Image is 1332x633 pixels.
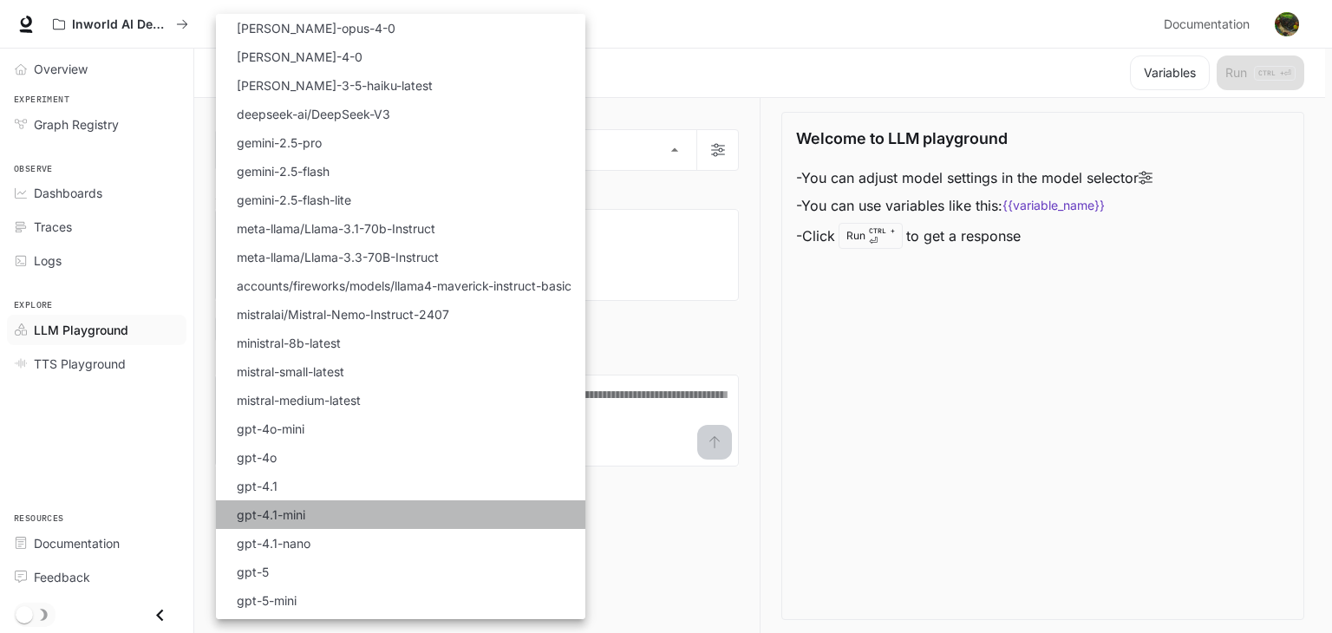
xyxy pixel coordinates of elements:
p: gpt-4.1 [237,477,277,495]
p: gemini-2.5-flash [237,162,330,180]
p: gpt-4.1-nano [237,534,310,552]
p: [PERSON_NAME]-3-5-haiku-latest [237,76,433,95]
p: mistral-small-latest [237,362,344,381]
p: meta-llama/Llama-3.3-70B-Instruct [237,248,439,266]
p: mistralai/Mistral-Nemo-Instruct-2407 [237,305,449,323]
p: gpt-4o-mini [237,420,304,438]
p: gpt-4.1-mini [237,506,305,524]
p: gpt-5 [237,563,269,581]
p: ministral-8b-latest [237,334,341,352]
p: [PERSON_NAME]-opus-4-0 [237,19,395,37]
p: gpt-5-mini [237,591,297,610]
p: mistral-medium-latest [237,391,361,409]
p: gemini-2.5-pro [237,134,322,152]
p: deepseek-ai/DeepSeek-V3 [237,105,390,123]
p: [PERSON_NAME]-4-0 [237,48,362,66]
p: meta-llama/Llama-3.1-70b-Instruct [237,219,435,238]
p: gpt-4o [237,448,277,467]
p: gemini-2.5-flash-lite [237,191,351,209]
p: accounts/fireworks/models/llama4-maverick-instruct-basic [237,277,571,295]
